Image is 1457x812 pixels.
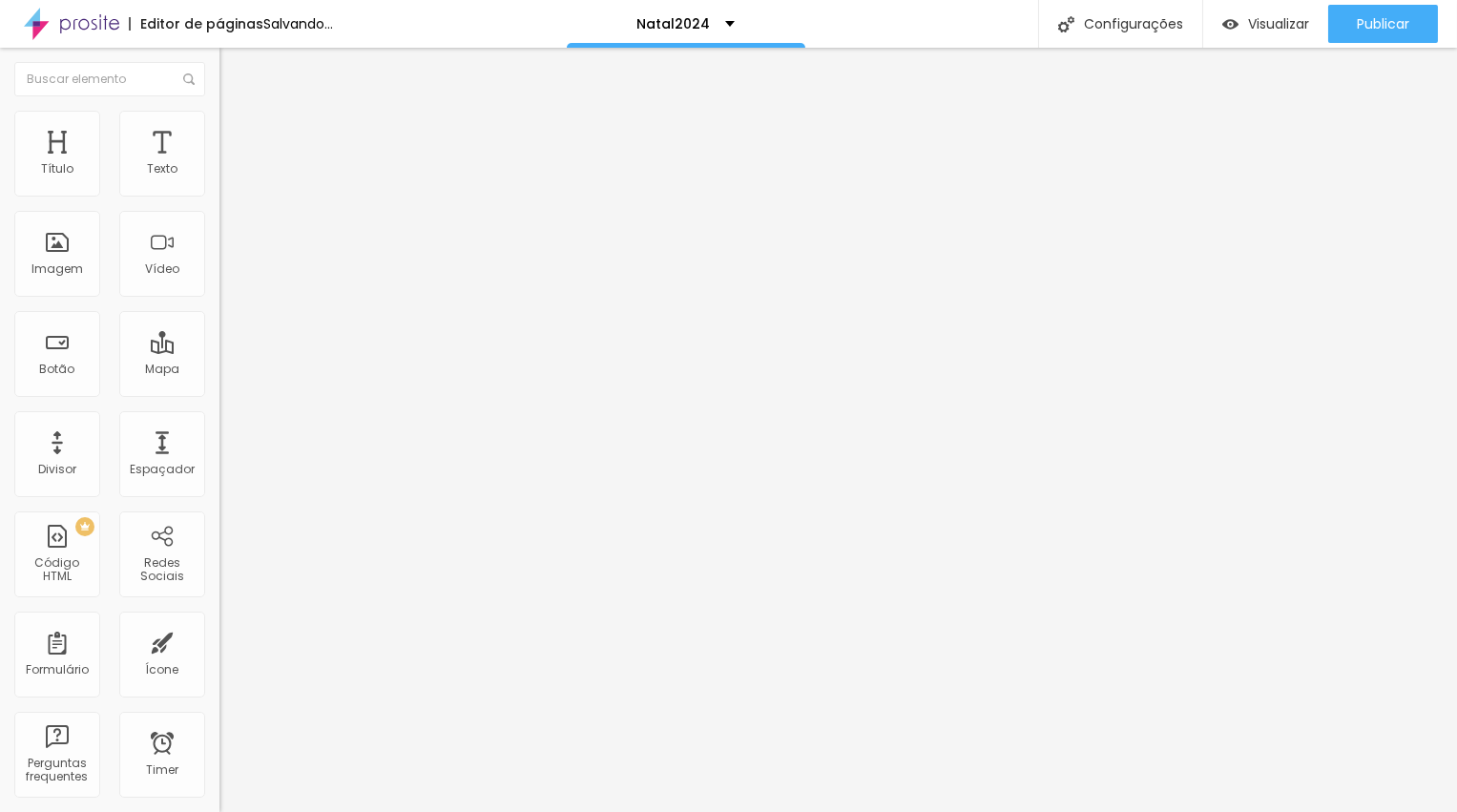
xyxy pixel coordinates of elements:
button: Visualizar [1203,5,1328,43]
button: Publicar [1328,5,1438,43]
div: Editor de páginas [129,17,263,31]
div: Timer [146,763,178,777]
input: Buscar elemento [14,62,205,96]
div: Texto [147,162,177,176]
div: Vídeo [145,262,179,276]
p: Natal2024 [637,17,711,31]
div: Perguntas frequentes [19,757,94,784]
div: Botão [40,363,75,376]
div: Código HTML [19,556,94,584]
img: Icone [1058,16,1074,32]
span: Publicar [1357,16,1409,31]
iframe: Editor [219,48,1457,812]
div: Título [41,162,73,176]
div: Mapa [145,363,179,376]
div: Divisor [38,463,76,476]
img: Icone [183,73,195,85]
img: view-1.svg [1222,16,1238,32]
div: Imagem [31,262,83,276]
div: Ícone [146,663,179,677]
div: Redes Sociais [124,556,199,584]
span: Visualizar [1248,16,1309,31]
div: Espaçador [130,463,195,476]
div: Salvando... [263,17,333,31]
div: Formulário [26,663,89,677]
